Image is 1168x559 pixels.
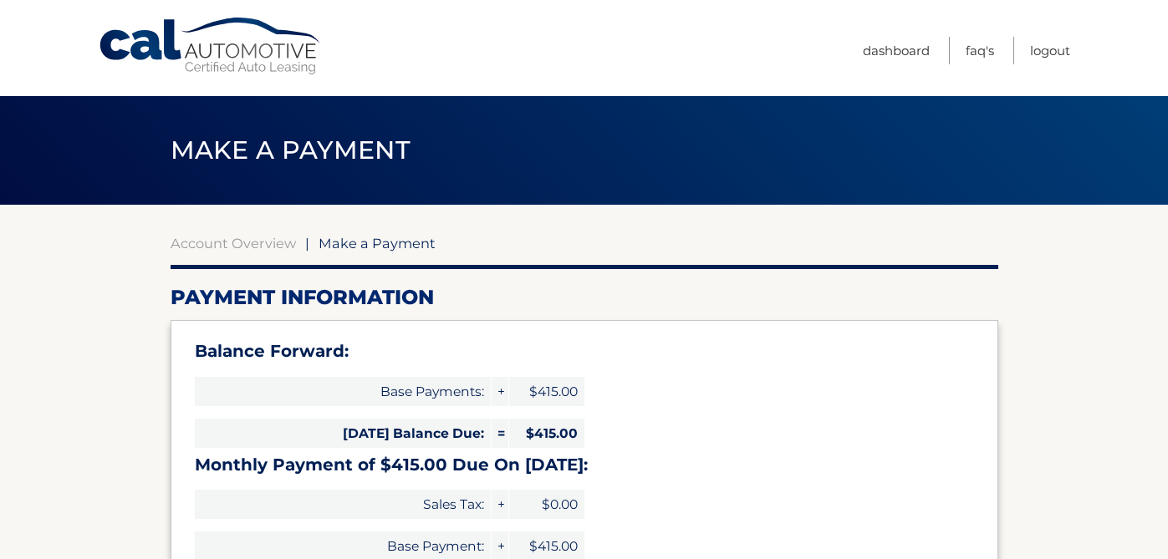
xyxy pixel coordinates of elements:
a: Dashboard [863,37,930,64]
span: $0.00 [509,490,584,519]
span: Make a Payment [171,135,411,165]
span: Make a Payment [319,235,436,252]
a: Logout [1030,37,1070,64]
span: $415.00 [509,419,584,448]
h2: Payment Information [171,285,998,310]
span: = [492,419,508,448]
a: FAQ's [966,37,994,64]
span: | [305,235,309,252]
a: Account Overview [171,235,296,252]
span: Sales Tax: [195,490,491,519]
span: + [492,490,508,519]
a: Cal Automotive [98,17,324,76]
span: [DATE] Balance Due: [195,419,491,448]
h3: Monthly Payment of $415.00 Due On [DATE]: [195,455,974,475]
h3: Balance Forward: [195,341,974,362]
span: Base Payments: [195,377,491,406]
span: $415.00 [509,377,584,406]
span: + [492,377,508,406]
